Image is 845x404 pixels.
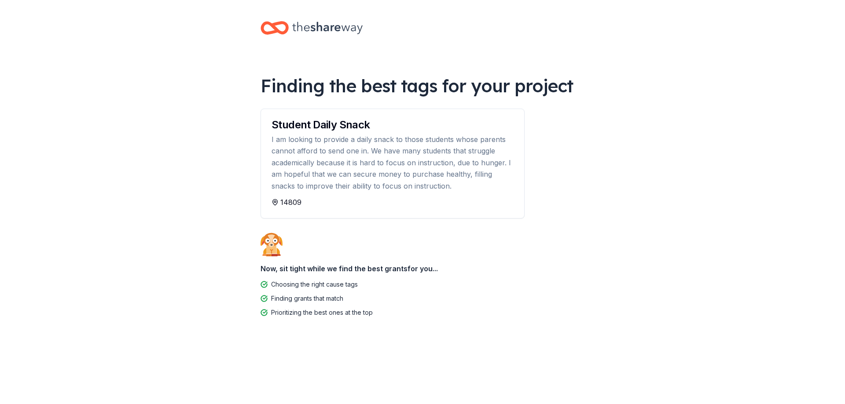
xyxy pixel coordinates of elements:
div: Finding grants that match [271,293,343,304]
img: Dog waiting patiently [261,233,283,256]
div: Finding the best tags for your project [261,73,584,98]
div: I am looking to provide a daily snack to those students whose parents cannot afford to send one i... [272,134,514,192]
div: Student Daily Snack [272,120,514,130]
div: 14809 [272,197,514,207]
div: Prioritizing the best ones at the top [271,307,373,318]
div: Choosing the right cause tags [271,279,358,290]
div: Now, sit tight while we find the best grants for you... [261,260,584,277]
